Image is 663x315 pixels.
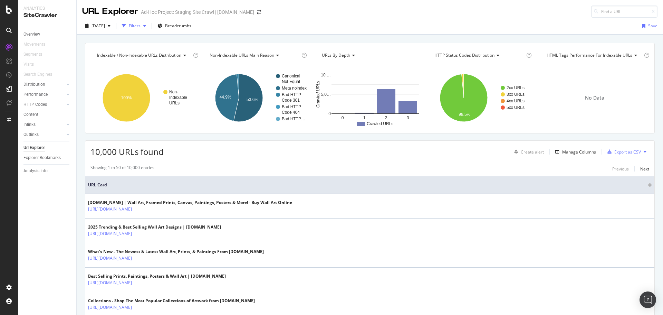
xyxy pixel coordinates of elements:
[342,115,344,120] text: 0
[169,101,180,105] text: URLs
[521,149,544,155] div: Create alert
[282,79,300,84] text: Not Equal
[507,99,525,103] text: 4xx URLs
[88,224,221,230] div: 2025 Trending & Best Selling Wall Art Designs | [DOMAIN_NAME]
[329,111,331,116] text: 0
[23,61,34,68] div: Visits
[169,90,178,94] text: Non-
[434,52,494,58] span: HTTP Status Codes Distribution
[23,51,42,58] div: Segments
[23,154,61,161] div: Explorer Bookmarks
[612,165,629,173] button: Previous
[23,6,71,11] div: Analytics
[507,92,525,97] text: 3xx URLs
[23,144,45,151] div: Url Explorer
[129,23,141,29] div: Filters
[640,291,656,308] div: Open Intercom Messenger
[367,121,393,126] text: Crawled URLs
[428,68,537,128] svg: A chart.
[88,182,646,188] span: URL Card
[282,74,300,78] text: Canonical
[23,144,71,151] a: Url Explorer
[407,115,409,120] text: 3
[23,101,47,108] div: HTTP Codes
[507,105,525,110] text: 5xx URLs
[23,91,48,98] div: Performance
[315,68,424,128] svg: A chart.
[547,52,632,58] span: HTML Tags Performance for Indexable URLs
[640,166,649,172] div: Next
[459,112,470,117] text: 98.5%
[88,230,132,237] a: [URL][DOMAIN_NAME]
[90,165,154,173] div: Showing 1 to 50 of 10,000 entries
[82,20,113,31] button: [DATE]
[210,52,274,58] span: Non-Indexable URLs Main Reason
[282,104,301,109] text: Bad HTTP
[97,52,181,58] span: Indexable / Non-Indexable URLs distribution
[321,92,331,97] text: 5,0…
[282,92,301,97] text: Bad HTTP
[23,167,48,175] div: Analysis Info
[96,50,192,61] h4: Indexable / Non-Indexable URLs Distribution
[23,51,49,58] a: Segments
[88,304,132,311] a: [URL][DOMAIN_NAME]
[648,23,657,29] div: Save
[282,98,300,103] text: Code 301
[282,117,305,121] text: Bad HTTP…
[23,111,71,118] a: Content
[511,146,544,157] button: Create alert
[433,50,525,61] h4: HTTP Status Codes Distribution
[552,148,596,156] button: Manage Columns
[88,249,264,255] div: What's New - The Newest & Latest Wall Art, Prints, & Paintings From [DOMAIN_NAME]
[169,95,187,100] text: Indexable
[92,23,105,29] span: 2025 Oct. 1st
[155,20,194,31] button: Breadcrumbs
[321,73,331,77] text: 10,…
[23,154,71,161] a: Explorer Bookmarks
[88,298,255,304] div: Collections - Shop The Most Popular Collections of Artwork from [DOMAIN_NAME]
[257,10,261,15] div: arrow-right-arrow-left
[585,94,604,101] span: No Data
[322,52,350,58] span: URLs by Depth
[640,165,649,173] button: Next
[507,85,525,90] text: 2xx URLs
[23,121,36,128] div: Inlinks
[88,273,226,279] div: Best Selling Prints, Paintings, Posters & Wall Art | [DOMAIN_NAME]
[23,81,65,88] a: Distribution
[320,50,418,61] h4: URLs by Depth
[88,206,132,213] a: [URL][DOMAIN_NAME]
[363,115,366,120] text: 1
[219,95,231,100] text: 44.9%
[208,50,300,61] h4: Non-Indexable URLs Main Reason
[88,255,132,262] a: [URL][DOMAIN_NAME]
[23,41,45,48] div: Movements
[23,121,65,128] a: Inlinks
[247,97,258,102] text: 53.6%
[23,101,65,108] a: HTTP Codes
[23,31,71,38] a: Overview
[23,167,71,175] a: Analysis Info
[82,6,138,17] div: URL Explorer
[605,146,641,157] button: Export as CSV
[23,131,65,138] a: Outlinks
[23,71,59,78] a: Search Engines
[612,166,629,172] div: Previous
[23,111,38,118] div: Content
[23,91,65,98] a: Performance
[88,200,292,206] div: [DOMAIN_NAME] | Wall Art, Framed Prints, Canvas, Paintings, Posters & More! - Buy Wall Art Online
[90,146,164,157] span: 10,000 URLs found
[119,20,149,31] button: Filters
[545,50,643,61] h4: HTML Tags Performance for Indexable URLs
[88,279,132,286] a: [URL][DOMAIN_NAME]
[90,68,200,128] div: A chart.
[203,68,312,128] svg: A chart.
[640,20,657,31] button: Save
[591,6,657,18] input: Find a URL
[282,110,300,115] text: Code 404
[23,131,39,138] div: Outlinks
[23,11,71,19] div: SiteCrawler
[23,41,52,48] a: Movements
[165,23,191,29] span: Breadcrumbs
